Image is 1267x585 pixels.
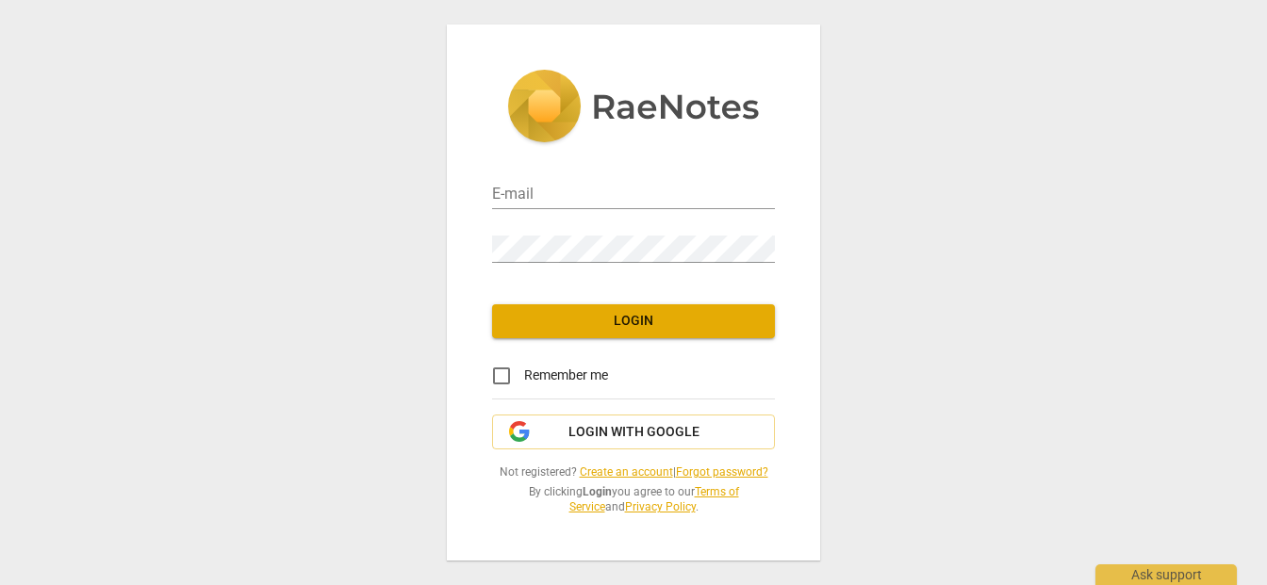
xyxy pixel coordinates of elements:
span: Not registered? | [492,464,775,480]
a: Privacy Policy [625,500,696,513]
span: Remember me [524,366,608,385]
span: Login [507,312,760,331]
a: Forgot password? [676,465,768,479]
span: By clicking you agree to our and . [492,484,775,515]
b: Login [583,485,612,498]
img: 5ac2273c67554f335776073100b6d88f.svg [507,70,760,147]
a: Create an account [580,465,673,479]
a: Terms of Service [569,485,739,514]
button: Login [492,304,775,338]
div: Ask support [1095,564,1237,585]
button: Login with Google [492,414,775,450]
span: Login with Google [568,423,699,442]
